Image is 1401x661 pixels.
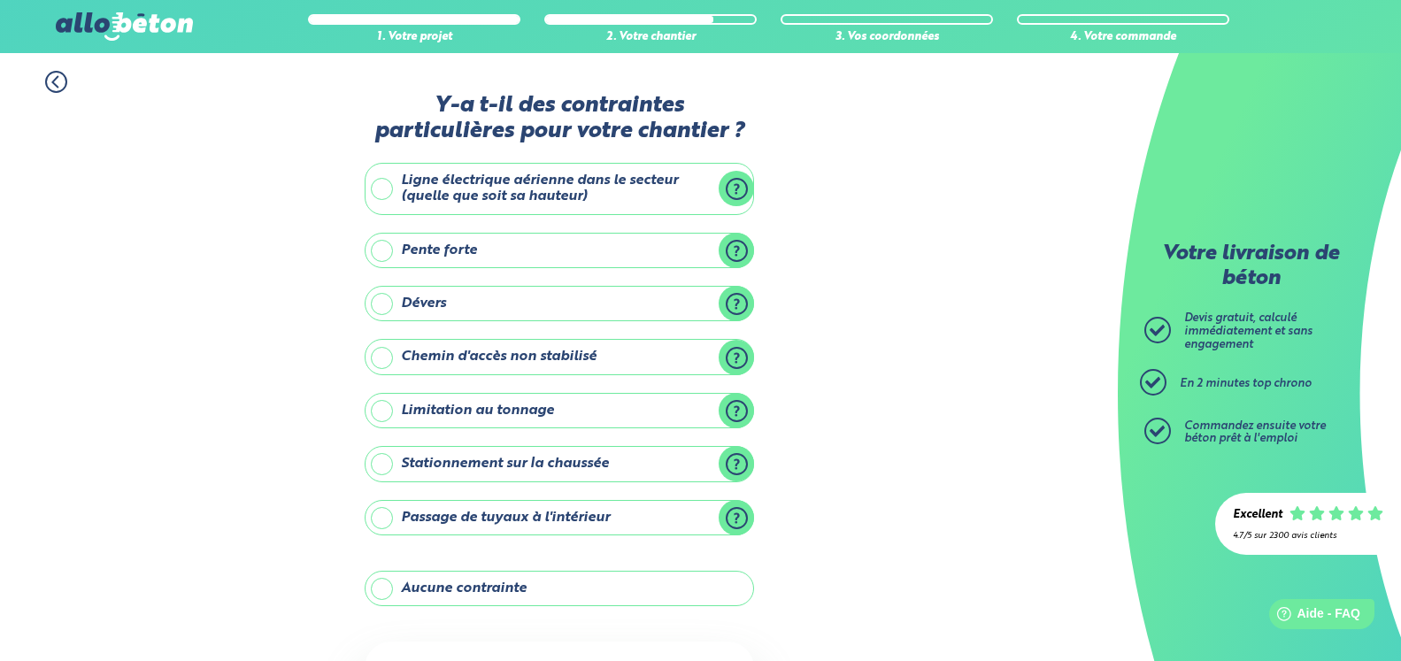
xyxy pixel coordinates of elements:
img: allobéton [56,12,192,41]
label: Y-a t-il des contraintes particulières pour votre chantier ? [365,93,754,145]
div: Excellent [1233,509,1282,522]
div: 4.7/5 sur 2300 avis clients [1233,531,1383,541]
div: 1. Votre projet [308,31,520,44]
label: Pente forte [365,233,754,268]
label: Chemin d'accès non stabilisé [365,339,754,374]
label: Aucune contrainte [365,571,754,606]
div: 3. Vos coordonnées [781,31,993,44]
label: Ligne électrique aérienne dans le secteur (quelle que soit sa hauteur) [365,163,754,215]
p: Votre livraison de béton [1149,242,1352,291]
label: Passage de tuyaux à l'intérieur [365,500,754,535]
iframe: Help widget launcher [1243,592,1382,642]
span: Devis gratuit, calculé immédiatement et sans engagement [1184,312,1312,350]
span: Commandez ensuite votre béton prêt à l'emploi [1184,420,1326,445]
div: 2. Votre chantier [544,31,757,44]
label: Dévers [365,286,754,321]
label: Limitation au tonnage [365,393,754,428]
div: 4. Votre commande [1017,31,1229,44]
span: En 2 minutes top chrono [1180,378,1312,389]
label: Stationnement sur la chaussée [365,446,754,481]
